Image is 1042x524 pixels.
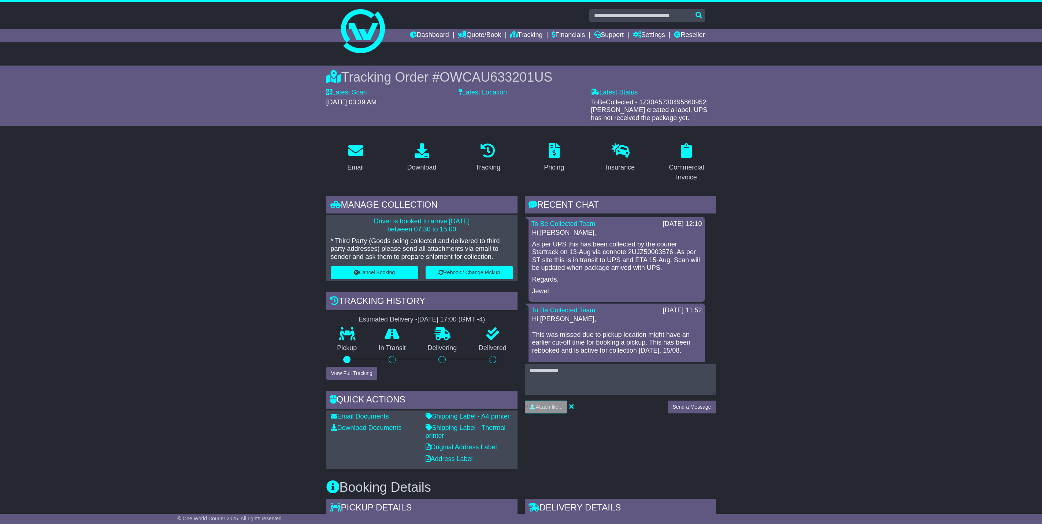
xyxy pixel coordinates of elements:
div: Pickup Details [326,499,518,519]
a: Email [342,141,368,175]
p: As per UPS this has been collected by the courier Startrack on 13-Aug via connote 2UJZ50003576 .A... [532,241,701,272]
p: * Third Party (Goods being collected and delivered to third party addresses) please send all atta... [331,237,513,261]
div: Quick Actions [326,391,518,410]
button: Rebook / Change Pickup [426,266,513,279]
a: Dashboard [410,29,449,42]
div: Commercial Invoice [662,163,711,182]
div: Delivery Details [525,499,716,519]
button: Send a Message [668,401,716,413]
div: RECENT CHAT [525,196,716,216]
a: Tracking [471,141,505,175]
div: Download [407,163,436,172]
p: Hi [PERSON_NAME], [532,229,701,237]
a: Commercial Invoice [657,141,716,185]
p: Driver is booked to arrive [DATE] between 07:30 to 15:00 [331,218,513,233]
button: Cancel Booking [331,266,418,279]
p: Delivering [417,344,468,352]
div: Estimated Delivery - [326,316,518,324]
span: © One World Courier 2025. All rights reserved. [177,516,283,521]
a: Shipping Label - A4 printer [426,413,510,420]
a: Insurance [601,141,639,175]
div: Tracking [475,163,500,172]
div: Insurance [606,163,635,172]
span: [DATE] 03:39 AM [326,99,377,106]
p: Pickup [326,344,368,352]
h3: Booking Details [326,480,716,495]
p: In Transit [368,344,417,352]
span: OWCAU633201US [440,70,552,85]
div: [DATE] 17:00 (GMT -4) [418,316,485,324]
a: Financials [552,29,585,42]
a: Email Documents [331,413,389,420]
div: Pricing [544,163,564,172]
a: To Be Collected Team [531,220,596,227]
a: Settings [633,29,665,42]
label: Latest Location [459,89,507,97]
label: Latest Scan [326,89,367,97]
a: Quote/Book [458,29,501,42]
div: Tracking history [326,292,518,312]
div: Email [347,163,364,172]
a: Reseller [674,29,705,42]
div: [DATE] 12:10 [663,220,702,228]
a: Support [594,29,624,42]
label: Latest Status [591,89,638,97]
a: Tracking [510,29,542,42]
a: Download Documents [331,424,402,431]
p: Jewel [532,287,701,296]
a: Download [402,141,441,175]
p: Hi [PERSON_NAME], This was missed due to pickup location might have an earlier cut-off time for b... [532,315,701,379]
a: To Be Collected Team [531,306,596,314]
button: View Full Tracking [326,367,377,380]
span: ToBeCollected - 1Z30A5730495860952: [PERSON_NAME] created a label, UPS has not received the packa... [591,99,708,122]
p: Regards, [532,276,701,284]
p: Delivered [468,344,518,352]
a: Pricing [539,141,569,175]
a: Address Label [426,455,473,462]
a: Original Address Label [426,443,497,451]
a: Shipping Label - Thermal printer [426,424,506,439]
div: Tracking Order # [326,69,716,85]
div: [DATE] 11:52 [663,306,702,315]
div: Manage collection [326,196,518,216]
